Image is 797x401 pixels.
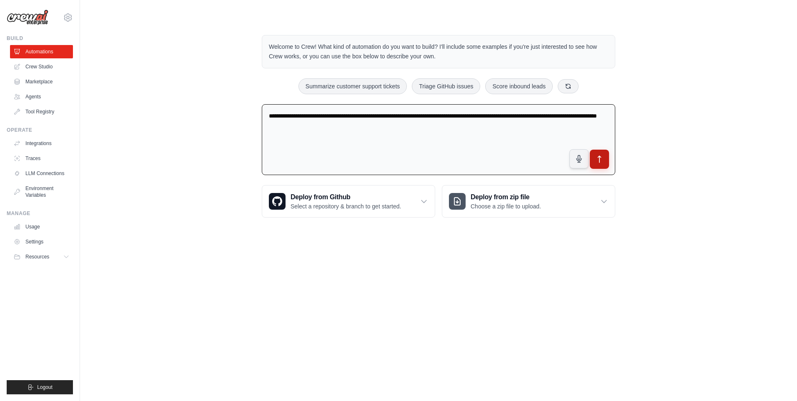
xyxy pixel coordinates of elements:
span: Logout [37,384,53,391]
h3: Deploy from Github [291,192,401,202]
a: Integrations [10,137,73,150]
iframe: Chat Widget [755,361,797,401]
div: Operate [7,127,73,133]
button: Summarize customer support tickets [298,78,407,94]
a: Automations [10,45,73,58]
a: Environment Variables [10,182,73,202]
span: Resources [25,253,49,260]
a: Traces [10,152,73,165]
button: Logout [7,380,73,394]
h3: Deploy from zip file [471,192,541,202]
a: Marketplace [10,75,73,88]
div: Build [7,35,73,42]
p: Welcome to Crew! What kind of automation do you want to build? I'll include some examples if you'... [269,42,608,61]
p: Choose a zip file to upload. [471,202,541,211]
button: Resources [10,250,73,263]
button: Score inbound leads [485,78,553,94]
a: Crew Studio [10,60,73,73]
p: Select a repository & branch to get started. [291,202,401,211]
div: Manage [7,210,73,217]
img: Logo [7,10,48,25]
a: LLM Connections [10,167,73,180]
a: Settings [10,235,73,248]
a: Tool Registry [10,105,73,118]
a: Usage [10,220,73,233]
button: Triage GitHub issues [412,78,480,94]
a: Agents [10,90,73,103]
